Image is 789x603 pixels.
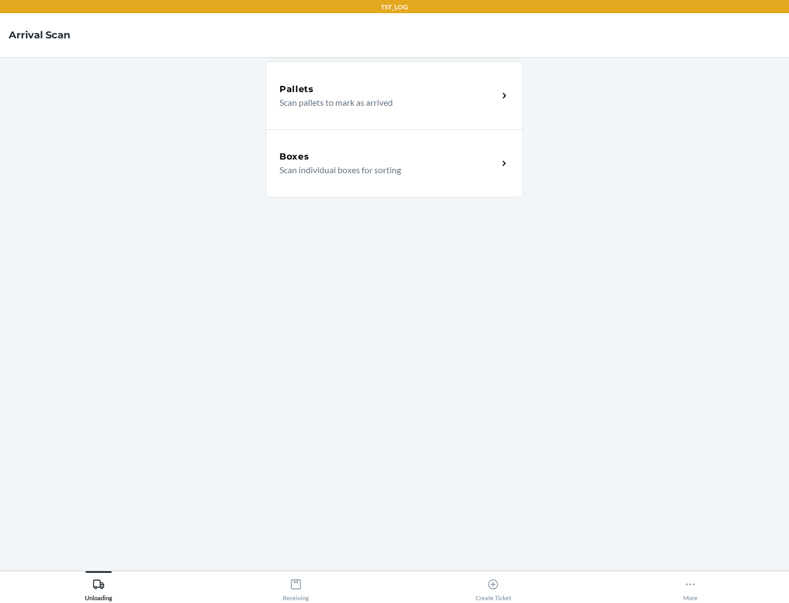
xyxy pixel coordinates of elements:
h4: Arrival Scan [9,28,70,42]
div: Unloading [85,574,112,601]
div: More [683,574,697,601]
a: PalletsScan pallets to mark as arrived [266,61,523,129]
p: Scan pallets to mark as arrived [279,96,489,109]
div: Create Ticket [476,574,511,601]
p: TST_LOG [381,2,408,12]
button: More [592,571,789,601]
div: Receiving [283,574,309,601]
a: BoxesScan individual boxes for sorting [266,129,523,197]
h5: Pallets [279,83,314,96]
p: Scan individual boxes for sorting [279,163,489,177]
h5: Boxes [279,150,310,163]
button: Receiving [197,571,395,601]
button: Create Ticket [395,571,592,601]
